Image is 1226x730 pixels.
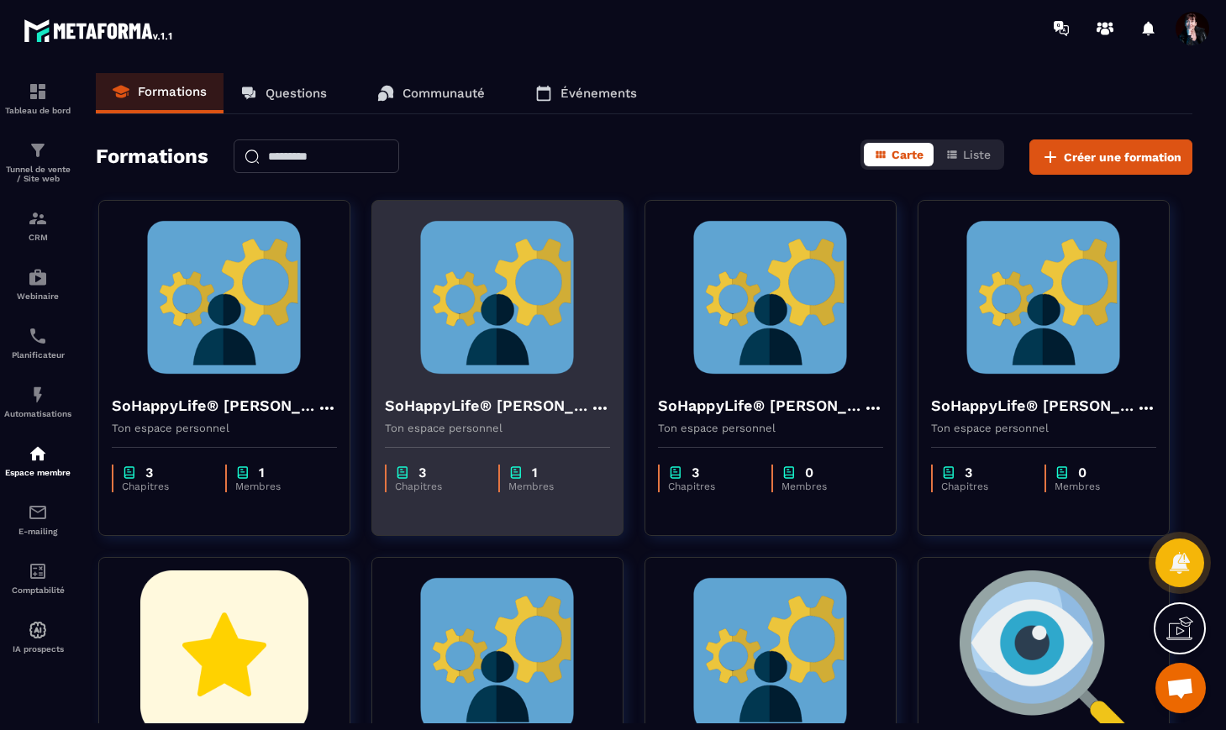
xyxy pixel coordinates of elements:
a: emailemailE-mailing [4,490,71,549]
img: email [28,502,48,523]
p: Ton espace personnel [658,422,883,434]
img: automations [28,267,48,287]
button: Carte [864,143,934,166]
p: 0 [1078,465,1087,481]
a: formation-backgroundSoHappyLife® [PERSON_NAME]Ton espace personnelchapter3Chapitreschapter0Membres [918,200,1191,557]
p: Automatisations [4,409,71,418]
a: schedulerschedulerPlanificateur [4,313,71,372]
p: IA prospects [4,644,71,654]
img: formation [28,208,48,228]
a: formationformationTableau de bord [4,69,71,128]
p: Événements [560,86,637,101]
p: Webinaire [4,291,71,301]
p: 3 [965,465,972,481]
p: Formations [138,84,207,99]
img: formation-background [112,213,337,381]
p: CRM [4,233,71,242]
p: Tableau de bord [4,106,71,115]
p: E-mailing [4,527,71,536]
a: automationsautomationsEspace membre [4,431,71,490]
a: formationformationCRM [4,196,71,255]
img: chapter [781,465,797,481]
img: accountant [28,561,48,581]
img: logo [24,15,175,45]
p: Ton espace personnel [385,422,610,434]
a: Formations [96,73,224,113]
h4: SoHappyLife® [PERSON_NAME] [112,394,317,418]
button: Créer une formation [1029,139,1192,175]
img: chapter [941,465,956,481]
img: automations [28,385,48,405]
p: 3 [692,465,699,481]
a: formation-backgroundSoHappyLife® [PERSON_NAME]Ton espace personnelchapter3Chapitreschapter1Membres [371,200,645,557]
img: chapter [668,465,683,481]
img: chapter [235,465,250,481]
a: formation-backgroundSoHappyLife® [PERSON_NAME]Ton espace personnelchapter3Chapitreschapter1Membres [98,200,371,557]
p: Tunnel de vente / Site web [4,165,71,183]
p: Membres [508,481,593,492]
img: chapter [395,465,410,481]
span: Créer une formation [1064,149,1181,165]
p: Membres [235,481,320,492]
span: Liste [963,148,991,161]
a: Ouvrir le chat [1155,663,1206,713]
span: Carte [892,148,923,161]
img: scheduler [28,326,48,346]
img: formation [28,81,48,102]
img: automations [28,444,48,464]
p: Chapitres [122,481,208,492]
p: 1 [532,465,538,481]
img: formation [28,140,48,160]
a: accountantaccountantComptabilité [4,549,71,607]
p: 1 [259,465,265,481]
img: formation-background [385,213,610,381]
p: 0 [805,465,813,481]
p: Chapitres [395,481,481,492]
p: Chapitres [941,481,1028,492]
p: Comptabilité [4,586,71,595]
h4: SoHappyLife® [PERSON_NAME] [385,394,590,418]
h4: SoHappyLife® [PERSON_NAME] [931,394,1136,418]
a: automationsautomationsWebinaire [4,255,71,313]
p: 3 [145,465,153,481]
h4: SoHappyLife® [PERSON_NAME] [658,394,863,418]
img: chapter [1055,465,1070,481]
img: chapter [122,465,137,481]
p: Membres [781,481,866,492]
a: automationsautomationsAutomatisations [4,372,71,431]
img: formation-background [658,213,883,381]
p: Membres [1055,481,1139,492]
p: Ton espace personnel [931,422,1156,434]
p: Questions [266,86,327,101]
a: formationformationTunnel de vente / Site web [4,128,71,196]
p: 3 [418,465,426,481]
a: formation-backgroundSoHappyLife® [PERSON_NAME]Ton espace personnelchapter3Chapitreschapter0Membres [645,200,918,557]
button: Liste [935,143,1001,166]
p: Planificateur [4,350,71,360]
p: Communauté [403,86,485,101]
img: automations [28,620,48,640]
img: chapter [508,465,524,481]
img: formation-background [931,213,1156,381]
h2: Formations [96,139,208,175]
a: Événements [518,73,654,113]
p: Chapitres [668,481,755,492]
p: Espace membre [4,468,71,477]
a: Questions [224,73,344,113]
a: Communauté [360,73,502,113]
p: Ton espace personnel [112,422,337,434]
